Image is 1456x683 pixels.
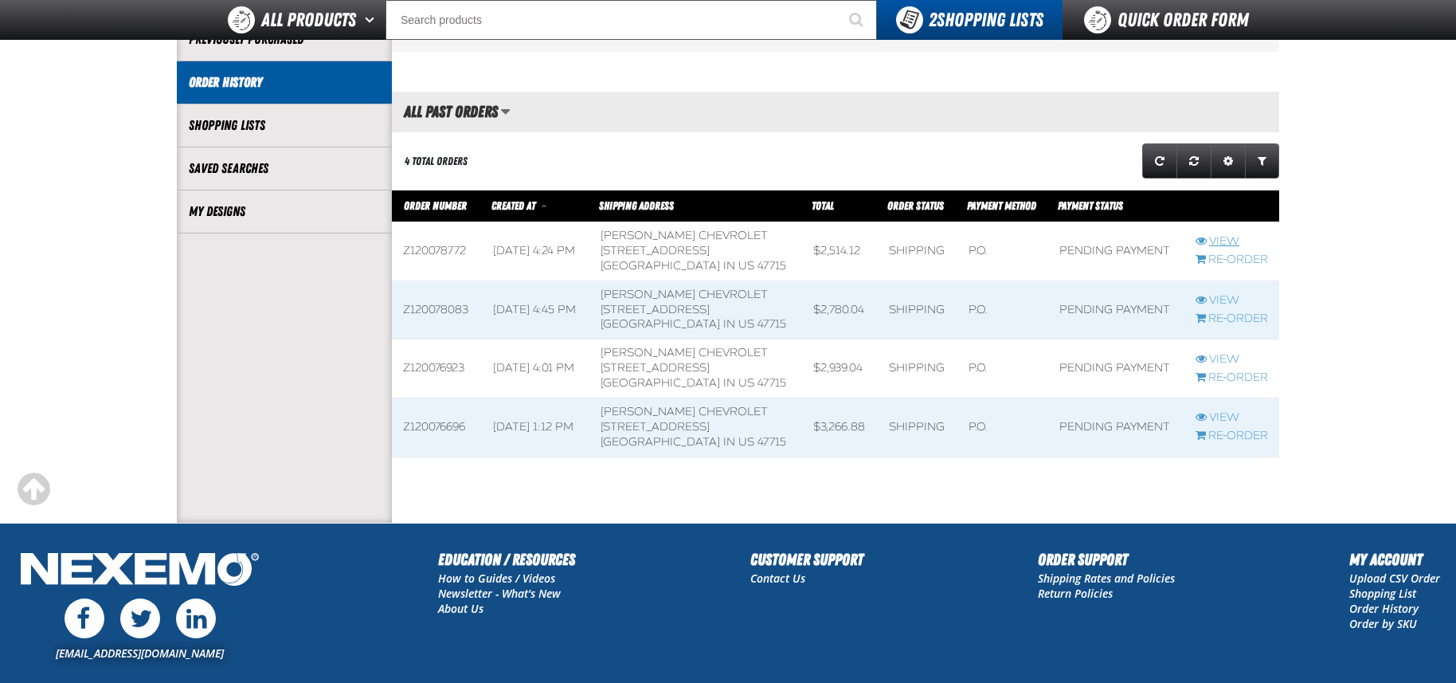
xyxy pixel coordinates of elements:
[1349,601,1419,616] a: Order History
[1245,143,1279,179] a: Expand or Collapse Grid Filters
[392,398,482,457] td: Z120076696
[957,398,1048,457] td: P.O.
[601,435,720,449] span: [GEOGRAPHIC_DATA]
[482,281,589,340] td: [DATE] 4:45 PM
[957,281,1048,340] td: P.O.
[438,601,483,616] a: About Us
[1196,429,1268,444] a: Re-Order Z120076696 order
[392,340,482,398] td: Z120076923
[482,340,589,398] td: [DATE] 4:01 PM
[601,405,768,418] span: [PERSON_NAME] Chevrolet
[601,346,768,359] span: [PERSON_NAME] Chevrolet
[887,199,944,212] a: Order Status
[1349,571,1440,586] a: Upload CSV Order
[1176,143,1211,179] a: Reset grid action
[261,6,356,34] span: All Products
[929,9,937,31] strong: 2
[723,435,735,449] span: IN
[601,303,710,316] span: [STREET_ADDRESS]
[491,199,535,212] span: Created At
[16,548,264,595] img: Nexemo Logo
[1038,586,1113,601] a: Return Policies
[929,9,1043,31] span: Shopping Lists
[601,288,768,301] span: [PERSON_NAME] Chevrolet
[957,340,1048,398] td: P.O.
[802,398,878,457] td: $3,266.88
[878,222,957,281] td: Shipping
[1211,143,1246,179] a: Expand or Collapse Grid Settings
[599,199,674,212] span: Shipping Address
[56,646,224,661] a: [EMAIL_ADDRESS][DOMAIN_NAME]
[1184,190,1279,222] th: Row actions
[601,259,720,273] span: [GEOGRAPHIC_DATA]
[482,222,589,281] td: [DATE] 4:24 PM
[750,571,805,586] a: Contact Us
[802,281,878,340] td: $2,780.04
[1196,312,1268,327] a: Re-Order Z120078083 order
[1196,410,1268,426] a: View Z120076696 order
[757,259,786,273] bdo: 47715
[1048,398,1184,457] td: Pending payment
[723,317,735,331] span: IN
[757,376,786,390] bdo: 47715
[1048,281,1184,340] td: Pending payment
[723,259,735,273] span: IN
[1349,616,1417,631] a: Order by SKU
[802,340,878,398] td: $2,939.04
[1196,253,1268,268] a: Re-Order Z120078772 order
[738,376,754,390] span: US
[812,199,834,212] a: Total
[438,586,561,601] a: Newsletter - What's New
[878,281,957,340] td: Shipping
[1142,143,1177,179] a: Refresh grid action
[601,420,710,434] span: [STREET_ADDRESS]
[1196,234,1268,249] a: View Z120078772 order
[1349,586,1416,601] a: Shopping List
[438,548,575,571] h2: Education / Resources
[878,398,957,457] td: Shipping
[723,376,735,390] span: IN
[438,571,555,586] a: How to Guides / Videos
[189,159,380,178] a: Saved Searches
[1349,548,1440,571] h2: My Account
[1058,199,1123,212] span: Payment Status
[404,199,467,212] a: Order Number
[1048,340,1184,398] td: Pending payment
[757,435,786,449] bdo: 47715
[491,199,538,212] a: Created At
[189,73,380,92] a: Order History
[738,435,754,449] span: US
[601,317,720,331] span: [GEOGRAPHIC_DATA]
[1038,548,1175,571] h2: Order Support
[738,317,754,331] span: US
[1196,293,1268,308] a: View Z120078083 order
[392,103,498,120] h2: All Past Orders
[1196,371,1268,386] a: Re-Order Z120076923 order
[189,116,380,135] a: Shopping Lists
[601,376,720,390] span: [GEOGRAPHIC_DATA]
[601,229,768,242] span: [PERSON_NAME] Chevrolet
[482,398,589,457] td: [DATE] 1:12 PM
[1196,352,1268,367] a: View Z120076923 order
[967,199,1036,212] span: Payment Method
[392,281,482,340] td: Z120078083
[750,548,863,571] h2: Customer Support
[405,154,468,169] div: 4 Total Orders
[601,361,710,375] span: [STREET_ADDRESS]
[802,222,878,281] td: $2,514.12
[1048,222,1184,281] td: Pending payment
[601,244,710,257] span: [STREET_ADDRESS]
[16,472,51,507] div: Scroll to the top
[957,222,1048,281] td: P.O.
[1038,571,1175,586] a: Shipping Rates and Policies
[500,98,511,125] button: Manage grid views. Current view is All Past Orders
[189,202,380,221] a: My Designs
[392,222,482,281] td: Z120078772
[878,340,957,398] td: Shipping
[738,259,754,273] span: US
[757,317,786,331] bdo: 47715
